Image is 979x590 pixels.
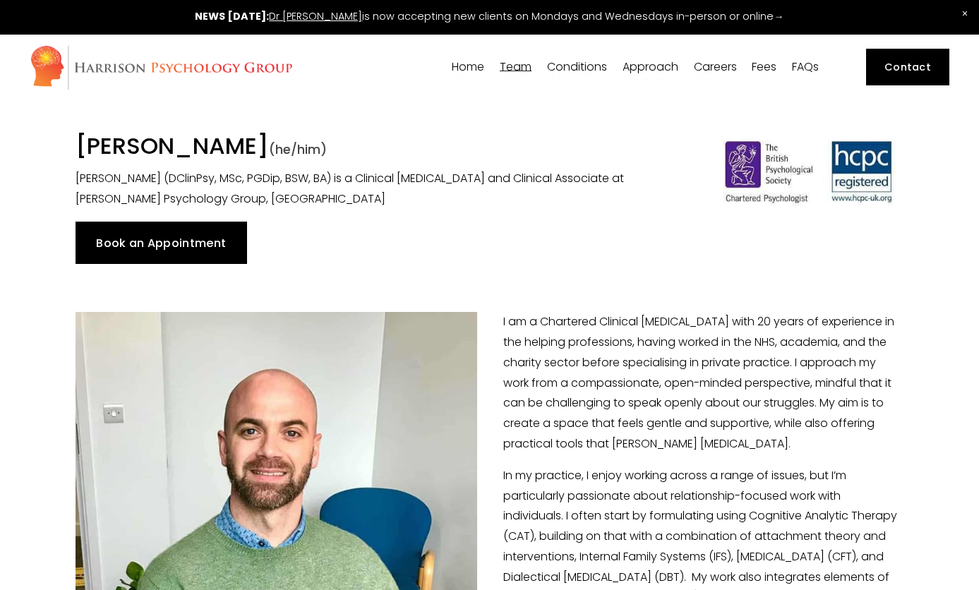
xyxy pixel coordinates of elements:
[76,222,247,264] a: Book an Appointment
[866,49,950,86] a: Contact
[752,60,776,73] a: Fees
[623,61,678,73] span: Approach
[500,61,531,73] span: Team
[269,9,362,23] a: Dr [PERSON_NAME]
[76,312,903,454] p: I am a Chartered Clinical [MEDICAL_DATA] with 20 years of experience in the helping professions, ...
[792,60,819,73] a: FAQs
[694,60,737,73] a: Careers
[452,60,484,73] a: Home
[500,60,531,73] a: folder dropdown
[547,61,607,73] span: Conditions
[623,60,678,73] a: folder dropdown
[30,44,293,90] img: Harrison Psychology Group
[76,132,691,164] h1: [PERSON_NAME]
[547,60,607,73] a: folder dropdown
[76,169,691,210] p: [PERSON_NAME] (DClinPsy, MSc, PGDip, BSW, BA) is a Clinical [MEDICAL_DATA] and Clinical Associate...
[269,141,327,158] span: (he/him)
